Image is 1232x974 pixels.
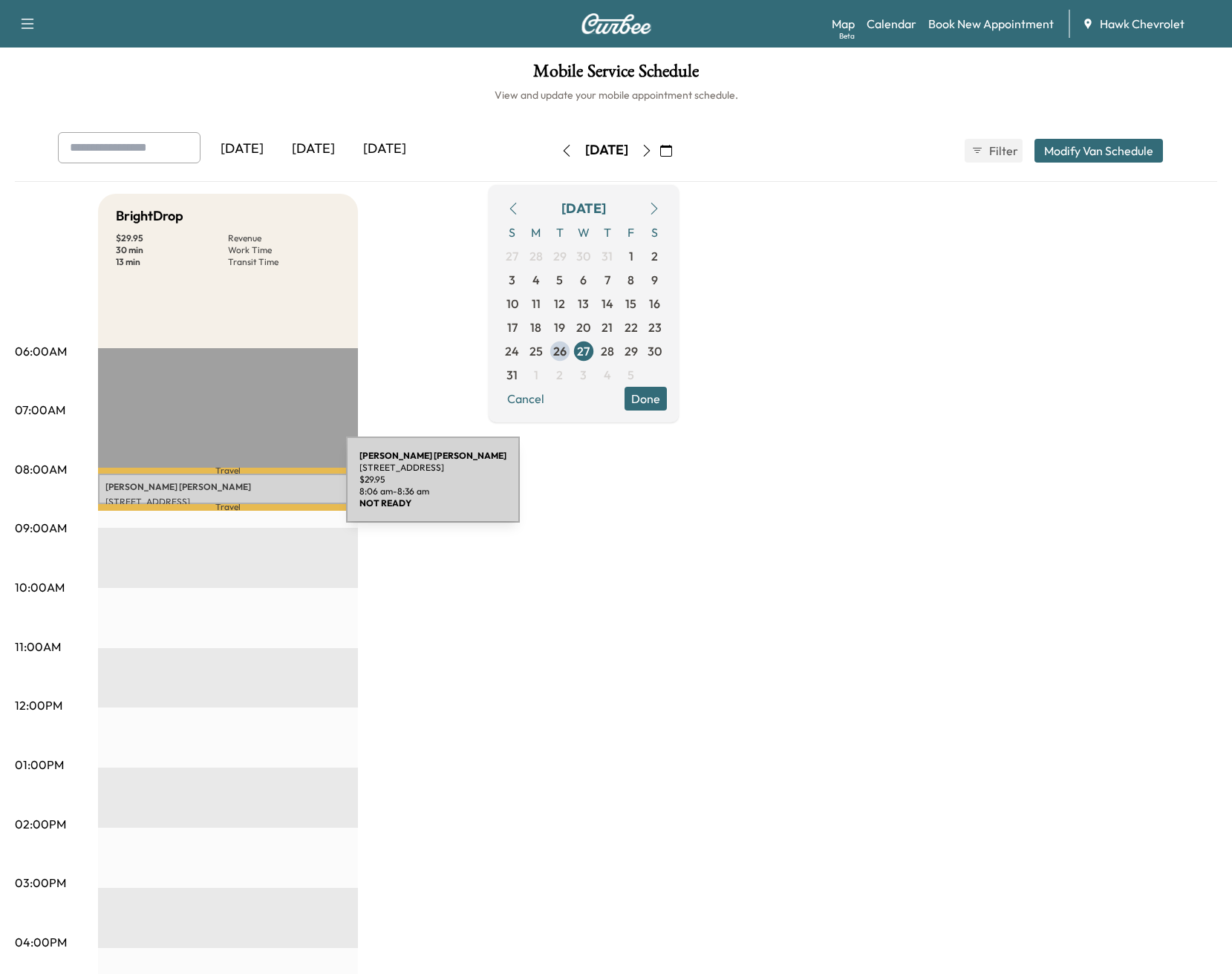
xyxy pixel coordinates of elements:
span: 21 [602,318,613,336]
span: 12 [554,295,565,313]
a: Calendar [867,15,916,33]
p: Travel [98,468,358,474]
p: $ 29.95 [116,232,228,244]
span: 16 [649,295,660,313]
span: 2 [556,366,563,384]
span: 3 [580,366,587,384]
span: 1 [629,247,633,265]
div: [DATE] [206,132,278,166]
span: 30 [576,247,590,265]
span: S [501,220,524,244]
p: Work Time [228,244,340,256]
span: 20 [576,318,590,336]
a: MapBeta [832,15,855,33]
span: 24 [505,342,519,360]
p: 11:00AM [15,638,61,656]
span: 29 [553,247,567,265]
span: 19 [554,318,565,336]
p: 12:00PM [15,696,62,714]
p: 08:00AM [15,460,67,478]
p: 01:00PM [15,756,64,774]
span: M [524,220,548,244]
span: 25 [529,342,543,360]
p: [PERSON_NAME] [PERSON_NAME] [105,481,351,493]
span: 3 [509,271,515,289]
span: 11 [532,295,541,313]
span: Filter [989,142,1016,160]
div: [DATE] [278,132,349,166]
span: 29 [625,342,638,360]
span: 27 [506,247,518,265]
p: Transit Time [228,256,340,268]
span: W [572,220,596,244]
span: 30 [648,342,662,360]
span: 17 [507,318,518,336]
span: 14 [602,295,613,313]
span: 7 [604,271,610,289]
span: 28 [601,342,614,360]
p: 13 min [116,256,228,268]
p: 03:00PM [15,874,66,892]
span: 6 [580,271,587,289]
img: Curbee Logo [581,13,652,34]
span: 23 [648,318,662,336]
span: 5 [556,271,563,289]
span: F [619,220,643,244]
p: Revenue [228,232,340,244]
span: 1 [534,366,538,384]
p: Travel [98,504,358,511]
span: 13 [578,295,589,313]
span: 31 [506,366,518,384]
p: 04:00PM [15,933,67,951]
span: T [596,220,619,244]
span: 15 [625,295,636,313]
button: Cancel [501,387,551,411]
span: 27 [577,342,590,360]
p: 07:00AM [15,401,65,419]
h6: View and update your mobile appointment schedule. [15,88,1217,102]
p: 02:00PM [15,815,66,833]
span: 18 [530,318,541,336]
p: 30 min [116,244,228,256]
span: 8 [628,271,634,289]
div: Beta [839,30,855,42]
p: 06:00AM [15,342,67,360]
p: 09:00AM [15,519,67,537]
div: [DATE] [349,132,420,166]
span: T [548,220,572,244]
div: [DATE] [561,198,606,219]
span: 10 [506,295,518,313]
p: [STREET_ADDRESS] [105,496,351,508]
span: Hawk Chevrolet [1100,15,1184,33]
span: 4 [604,366,611,384]
span: 4 [532,271,540,289]
span: 9 [651,271,658,289]
span: 28 [529,247,543,265]
span: 26 [553,342,567,360]
h5: BrightDrop [116,206,183,226]
span: 2 [651,247,658,265]
span: 22 [625,318,638,336]
a: Book New Appointment [928,15,1054,33]
button: Done [625,387,667,411]
span: 5 [628,366,634,384]
div: [DATE] [585,141,628,160]
button: Filter [965,139,1023,163]
h1: Mobile Service Schedule [15,62,1217,88]
p: 10:00AM [15,578,65,596]
span: S [643,220,667,244]
button: Modify Van Schedule [1034,139,1163,163]
span: 31 [602,247,613,265]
